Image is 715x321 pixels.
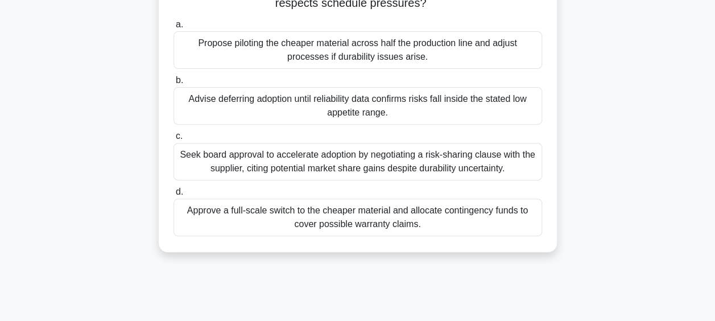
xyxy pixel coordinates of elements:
span: a. [176,19,183,29]
div: Seek board approval to accelerate adoption by negotiating a risk-sharing clause with the supplier... [173,143,542,180]
span: b. [176,75,183,85]
span: c. [176,131,183,141]
span: d. [176,187,183,196]
div: Propose piloting the cheaper material across half the production line and adjust processes if dur... [173,31,542,69]
div: Approve a full-scale switch to the cheaper material and allocate contingency funds to cover possi... [173,199,542,236]
div: Advise deferring adoption until reliability data confirms risks fall inside the stated low appeti... [173,87,542,125]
